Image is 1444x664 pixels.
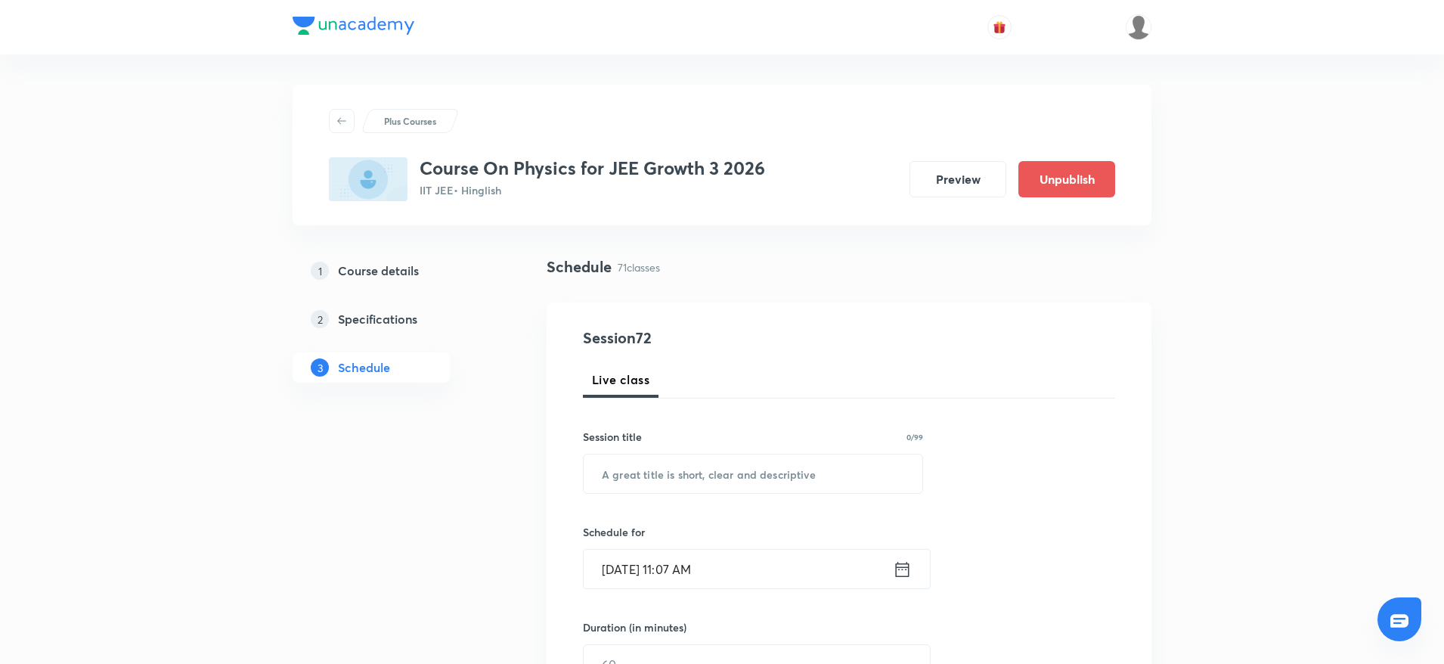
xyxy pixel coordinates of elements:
[909,161,1006,197] button: Preview
[583,429,642,445] h6: Session title
[583,619,686,635] h6: Duration (in minutes)
[420,182,765,198] p: IIT JEE • Hinglish
[293,304,498,334] a: 2Specifications
[384,114,436,128] p: Plus Courses
[993,20,1006,34] img: avatar
[618,259,660,275] p: 71 classes
[1126,14,1151,40] img: Ankit Porwal
[293,17,414,39] a: Company Logo
[338,262,419,280] h5: Course details
[311,310,329,328] p: 2
[293,17,414,35] img: Company Logo
[311,358,329,377] p: 3
[1018,161,1115,197] button: Unpublish
[987,15,1012,39] button: avatar
[547,256,612,278] h4: Schedule
[329,157,407,201] img: 983F233E-13D7-427E-B884-69ADF8A2DAEE_plus.png
[592,371,649,389] span: Live class
[906,433,923,441] p: 0/99
[583,327,859,349] h4: Session 72
[584,455,922,493] input: A great title is short, clear and descriptive
[420,157,765,179] h3: Course On Physics for JEE Growth 3 2026
[338,358,390,377] h5: Schedule
[338,310,417,328] h5: Specifications
[293,256,498,286] a: 1Course details
[583,524,923,540] h6: Schedule for
[311,262,329,280] p: 1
